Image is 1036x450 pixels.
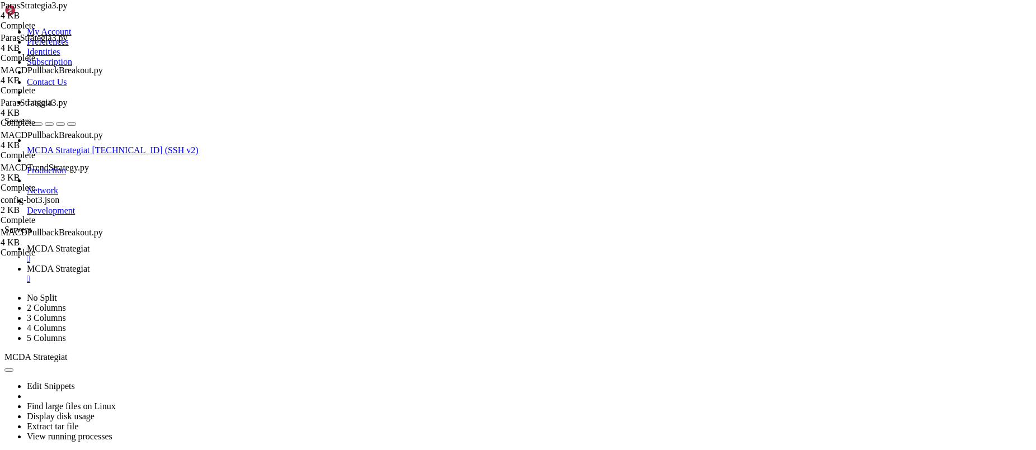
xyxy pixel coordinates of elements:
[1,205,112,215] div: 2 KB
[1,98,112,118] span: ParasStrategia3.py
[1,33,112,53] span: ParasStrategia3.py
[1,195,59,205] span: config-bot3.json
[1,248,112,258] div: Complete
[1,11,112,21] div: 4 KB
[1,238,112,248] div: 4 KB
[1,1,68,10] span: ParasStrategia3.py
[1,228,103,237] span: MACDPullbackBreakout.py
[1,150,112,160] div: Complete
[1,173,112,183] div: 3 KB
[1,1,112,21] span: ParasStrategia3.py
[1,65,103,75] span: MACDPullbackBreakout.py
[1,215,112,225] div: Complete
[1,118,112,128] div: Complete
[1,86,112,96] div: Complete
[1,163,89,172] span: MACDTrendStrategy.py
[1,53,112,63] div: Complete
[1,65,112,86] span: MACDPullbackBreakout.py
[1,140,112,150] div: 4 KB
[1,21,112,31] div: Complete
[1,130,103,140] span: MACDPullbackBreakout.py
[1,98,68,107] span: ParasStrategia3.py
[1,108,112,118] div: 4 KB
[1,43,112,53] div: 4 KB
[1,163,112,183] span: MACDTrendStrategy.py
[1,228,112,248] span: MACDPullbackBreakout.py
[1,183,112,193] div: Complete
[1,195,112,215] span: config-bot3.json
[1,75,112,86] div: 4 KB
[1,130,112,150] span: MACDPullbackBreakout.py
[1,33,68,42] span: ParasStrategia3.py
